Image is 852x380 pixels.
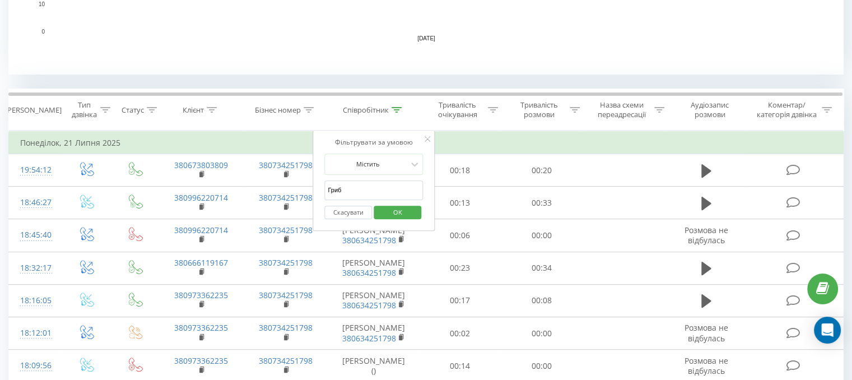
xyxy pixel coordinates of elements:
td: [PERSON_NAME] [328,317,420,350]
td: 00:17 [420,284,501,317]
a: 380666119167 [174,257,228,268]
td: 00:00 [501,317,582,350]
span: OK [382,203,413,221]
td: Понеділок, 21 Липня 2025 [9,132,844,154]
a: 380734251798 [259,290,313,300]
td: 00:06 [420,219,501,252]
div: Назва схеми переадресації [593,100,651,119]
td: 00:00 [501,219,582,252]
a: 380734251798 [259,322,313,333]
td: [PERSON_NAME] [328,252,420,284]
a: 380996220714 [174,192,228,203]
td: 00:02 [420,317,501,350]
td: 00:18 [420,154,501,187]
div: 18:46:27 [20,192,50,214]
button: Скасувати [324,206,372,220]
div: 19:54:12 [20,159,50,181]
td: 00:13 [420,187,501,219]
a: 380734251798 [259,355,313,366]
a: 380734251798 [259,225,313,235]
a: 380634251798 [342,333,396,344]
div: 18:32:17 [20,257,50,279]
td: 00:23 [420,252,501,284]
div: Open Intercom Messenger [814,317,841,344]
text: 0 [41,29,45,35]
span: Розмова не відбулась [685,225,728,245]
a: 380673803809 [174,160,228,170]
a: 380973362235 [174,322,228,333]
td: 00:20 [501,154,582,187]
a: 380634251798 [342,267,396,278]
span: Розмова не відбулась [685,355,728,376]
div: Тривалість розмови [511,100,567,119]
text: [DATE] [417,35,435,41]
div: Тривалість очікування [430,100,486,119]
a: 380734251798 [259,257,313,268]
button: OK [374,206,421,220]
div: Співробітник [343,105,389,115]
input: Введіть значення [324,180,423,200]
div: Коментар/категорія дзвінка [753,100,819,119]
td: [PERSON_NAME] [328,284,420,317]
div: Тип дзвінка [71,100,97,119]
div: Фільтрувати за умовою [324,137,423,148]
a: 380734251798 [259,192,313,203]
div: Бізнес номер [255,105,301,115]
td: [PERSON_NAME] [328,219,420,252]
a: 380973362235 [174,290,228,300]
td: 00:08 [501,284,582,317]
td: 00:33 [501,187,582,219]
div: Аудіозапис розмови [677,100,743,119]
a: 380734251798 [259,160,313,170]
text: 10 [39,1,45,7]
a: 380634251798 [342,235,396,245]
a: 380973362235 [174,355,228,366]
div: 18:45:40 [20,224,50,246]
td: 00:34 [501,252,582,284]
div: 18:09:56 [20,355,50,377]
div: [PERSON_NAME] [5,105,62,115]
a: 380996220714 [174,225,228,235]
span: Розмова не відбулась [685,322,728,343]
div: 18:12:01 [20,322,50,344]
a: 380634251798 [342,300,396,311]
div: Клієнт [183,105,204,115]
div: Статус [122,105,144,115]
div: 18:16:05 [20,290,50,312]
